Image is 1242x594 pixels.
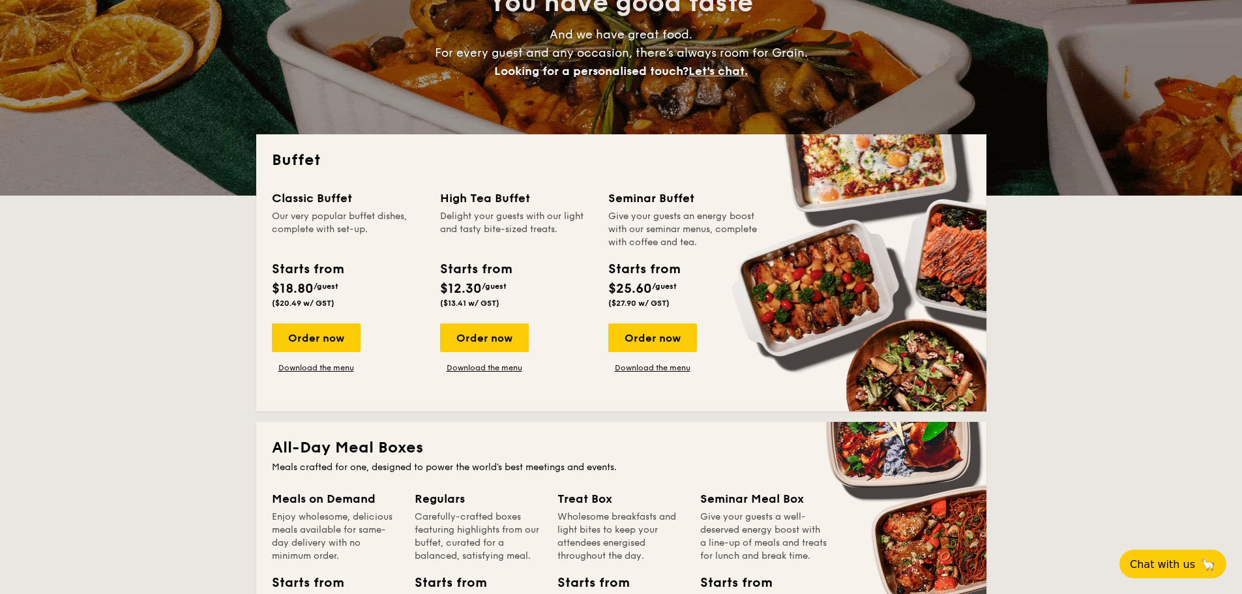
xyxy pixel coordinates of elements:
[272,189,424,207] div: Classic Buffet
[272,363,361,373] a: Download the menu
[608,189,761,207] div: Seminar Buffet
[482,282,507,291] span: /guest
[557,490,685,508] div: Treat Box
[652,282,677,291] span: /guest
[415,490,542,508] div: Regulars
[700,573,759,593] div: Starts from
[415,511,542,563] div: Carefully-crafted boxes featuring highlights from our buffet, curated for a balanced, satisfying ...
[440,363,529,373] a: Download the menu
[608,299,670,308] span: ($27.90 w/ GST)
[272,323,361,352] div: Order now
[608,260,679,279] div: Starts from
[440,260,511,279] div: Starts from
[688,64,748,78] span: Let's chat.
[272,260,343,279] div: Starts from
[557,511,685,563] div: Wholesome breakfasts and light bites to keep your attendees energised throughout the day.
[435,27,808,78] span: And we have great food. For every guest and any occasion, there’s always room for Grain.
[440,299,499,308] span: ($13.41 w/ GST)
[272,150,971,171] h2: Buffet
[314,282,338,291] span: /guest
[272,511,399,563] div: Enjoy wholesome, delicious meals available for same-day delivery with no minimum order.
[440,189,593,207] div: High Tea Buffet
[494,64,688,78] span: Looking for a personalised touch?
[440,210,593,249] div: Delight your guests with our light and tasty bite-sized treats.
[1119,550,1226,578] button: Chat with us🦙
[608,323,697,352] div: Order now
[700,511,827,563] div: Give your guests a well-deserved energy boost with a line-up of meals and treats for lunch and br...
[272,281,314,297] span: $18.80
[608,210,761,249] div: Give your guests an energy boost with our seminar menus, complete with coffee and tea.
[440,281,482,297] span: $12.30
[272,490,399,508] div: Meals on Demand
[608,281,652,297] span: $25.60
[272,438,971,458] h2: All-Day Meal Boxes
[272,461,971,474] div: Meals crafted for one, designed to power the world's best meetings and events.
[415,573,473,593] div: Starts from
[700,490,827,508] div: Seminar Meal Box
[272,573,331,593] div: Starts from
[557,573,616,593] div: Starts from
[608,363,697,373] a: Download the menu
[272,299,334,308] span: ($20.49 w/ GST)
[1200,557,1216,572] span: 🦙
[1130,558,1195,571] span: Chat with us
[272,210,424,249] div: Our very popular buffet dishes, complete with set-up.
[440,323,529,352] div: Order now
